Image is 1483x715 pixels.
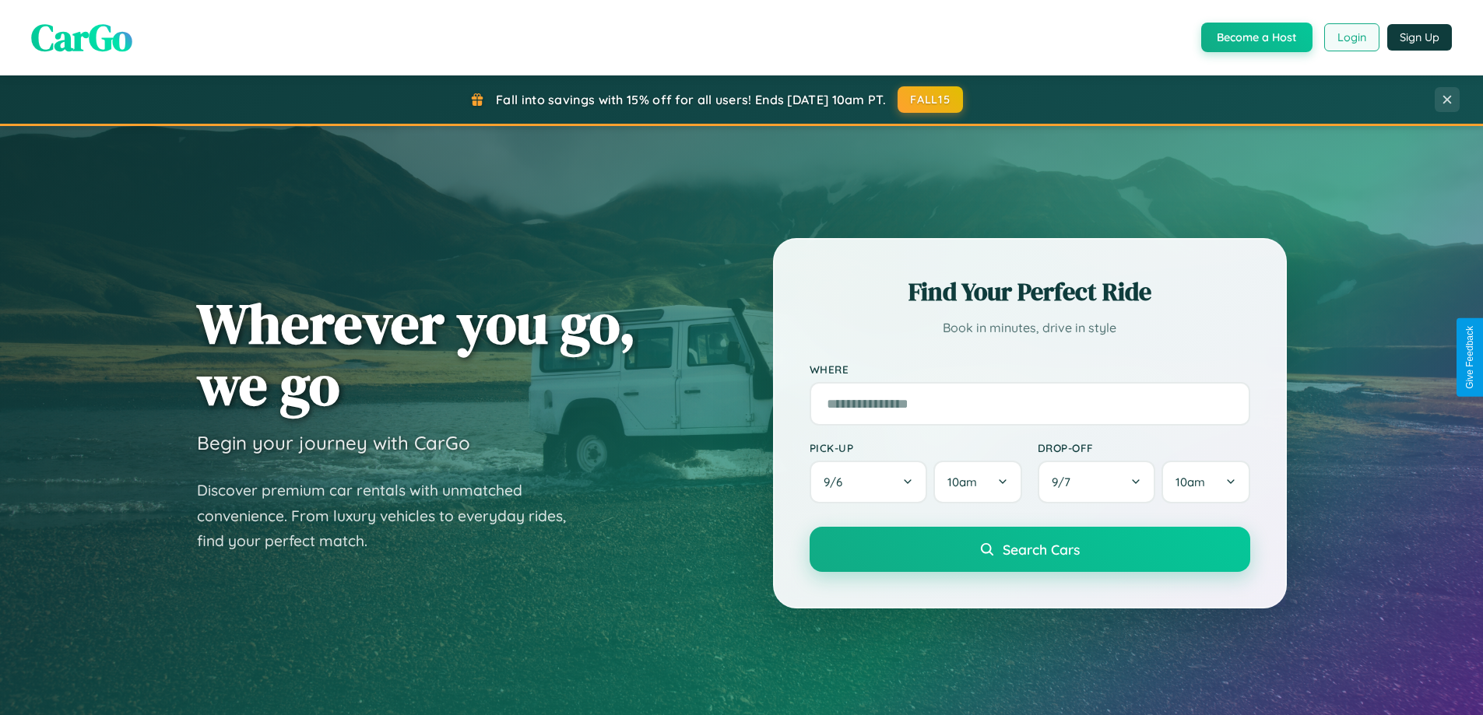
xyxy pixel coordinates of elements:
[810,527,1250,572] button: Search Cars
[1324,23,1379,51] button: Login
[1038,441,1250,454] label: Drop-off
[1387,24,1452,51] button: Sign Up
[197,431,470,454] h3: Begin your journey with CarGo
[1161,461,1249,503] button: 10am
[197,478,586,554] p: Discover premium car rentals with unmatched convenience. From luxury vehicles to everyday rides, ...
[31,12,132,63] span: CarGo
[197,293,636,415] h1: Wherever you go, we go
[810,461,928,503] button: 9/6
[1201,23,1313,52] button: Become a Host
[810,275,1250,309] h2: Find Your Perfect Ride
[898,86,963,113] button: FALL15
[947,475,977,489] span: 10am
[810,317,1250,339] p: Book in minutes, drive in style
[810,441,1022,454] label: Pick-up
[496,92,886,107] span: Fall into savings with 15% off for all users! Ends [DATE] 10am PT.
[1464,326,1475,389] div: Give Feedback
[1052,475,1078,489] span: 9 / 7
[1038,461,1156,503] button: 9/7
[824,475,850,489] span: 9 / 6
[1176,475,1205,489] span: 10am
[810,363,1250,376] label: Where
[1003,541,1080,558] span: Search Cars
[933,461,1021,503] button: 10am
